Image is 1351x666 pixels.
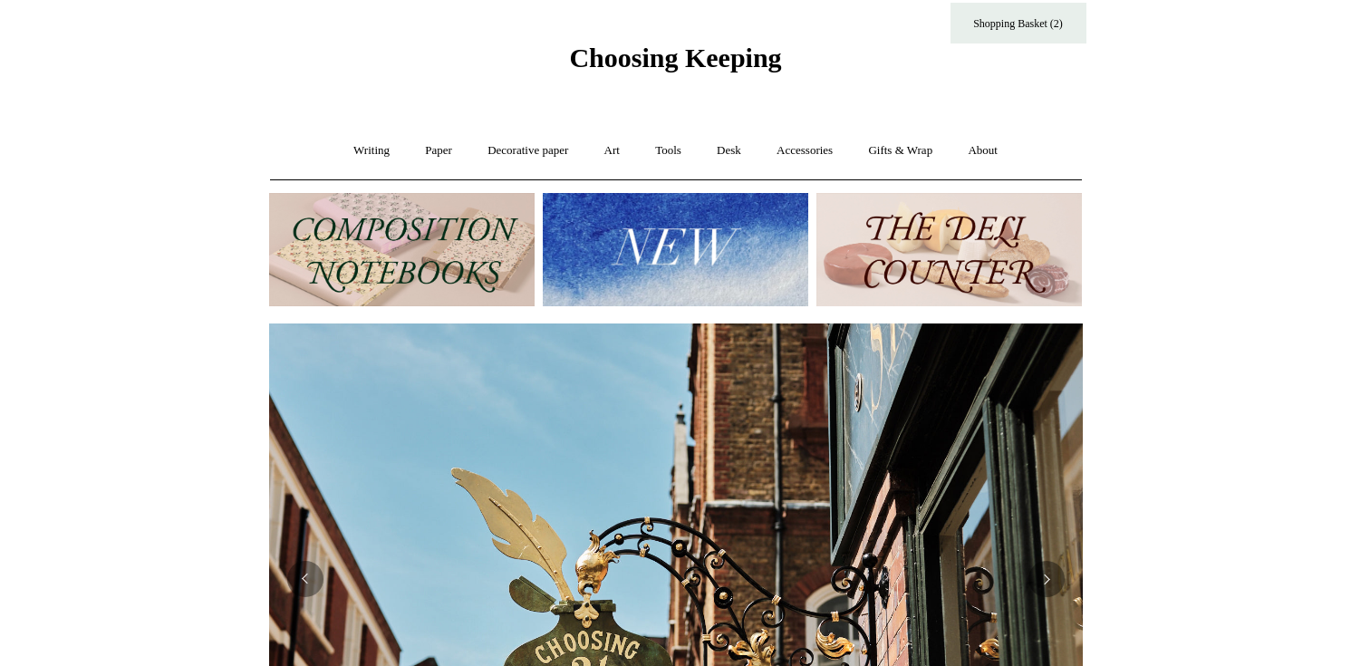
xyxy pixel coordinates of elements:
[1028,561,1065,597] button: Next
[588,127,636,175] a: Art
[569,43,781,72] span: Choosing Keeping
[409,127,468,175] a: Paper
[852,127,949,175] a: Gifts & Wrap
[269,193,535,306] img: 202302 Composition ledgers.jpg__PID:69722ee6-fa44-49dd-a067-31375e5d54ec
[760,127,849,175] a: Accessories
[543,193,808,306] img: New.jpg__PID:f73bdf93-380a-4a35-bcfe-7823039498e1
[816,193,1082,306] img: The Deli Counter
[287,561,323,597] button: Previous
[639,127,698,175] a: Tools
[337,127,406,175] a: Writing
[951,127,1014,175] a: About
[700,127,758,175] a: Desk
[569,57,781,70] a: Choosing Keeping
[471,127,584,175] a: Decorative paper
[951,3,1086,43] a: Shopping Basket (2)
